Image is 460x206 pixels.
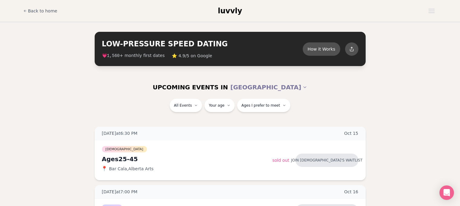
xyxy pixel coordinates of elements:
h2: LOW-PRESSURE SPEED DATING [102,39,303,49]
span: ⭐ 4.9/5 on Google [172,53,212,59]
button: Your age [204,99,235,112]
span: Ages I prefer to meet [241,103,280,108]
span: [DATE] at 7:00 PM [102,189,138,195]
div: Open Intercom Messenger [439,185,454,200]
button: How it Works [303,42,340,56]
span: Sold Out [272,158,289,163]
span: [DATE] at 6:30 PM [102,130,138,136]
span: Back to home [28,8,57,14]
span: 📍 [102,166,107,171]
span: Oct 16 [344,189,358,195]
span: UPCOMING EVENTS IN [153,83,228,91]
span: 1,560 [107,53,120,58]
button: All Events [170,99,202,112]
span: luvvly [218,7,242,15]
span: Your age [209,103,224,108]
span: Bar Cala , Alberta Arts [109,166,154,172]
button: Open menu [426,6,437,15]
a: Back to home [23,5,57,17]
div: Ages 25-45 [102,155,272,163]
button: Join [DEMOGRAPHIC_DATA]'s waitlist [295,154,358,167]
span: [DEMOGRAPHIC_DATA] [102,146,147,152]
button: Ages I prefer to meet [237,99,290,112]
a: luvvly [218,6,242,16]
span: All Events [174,103,192,108]
span: Oct 15 [344,130,358,136]
button: [GEOGRAPHIC_DATA] [230,81,307,94]
span: 💗 + monthly first dates [102,52,165,59]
